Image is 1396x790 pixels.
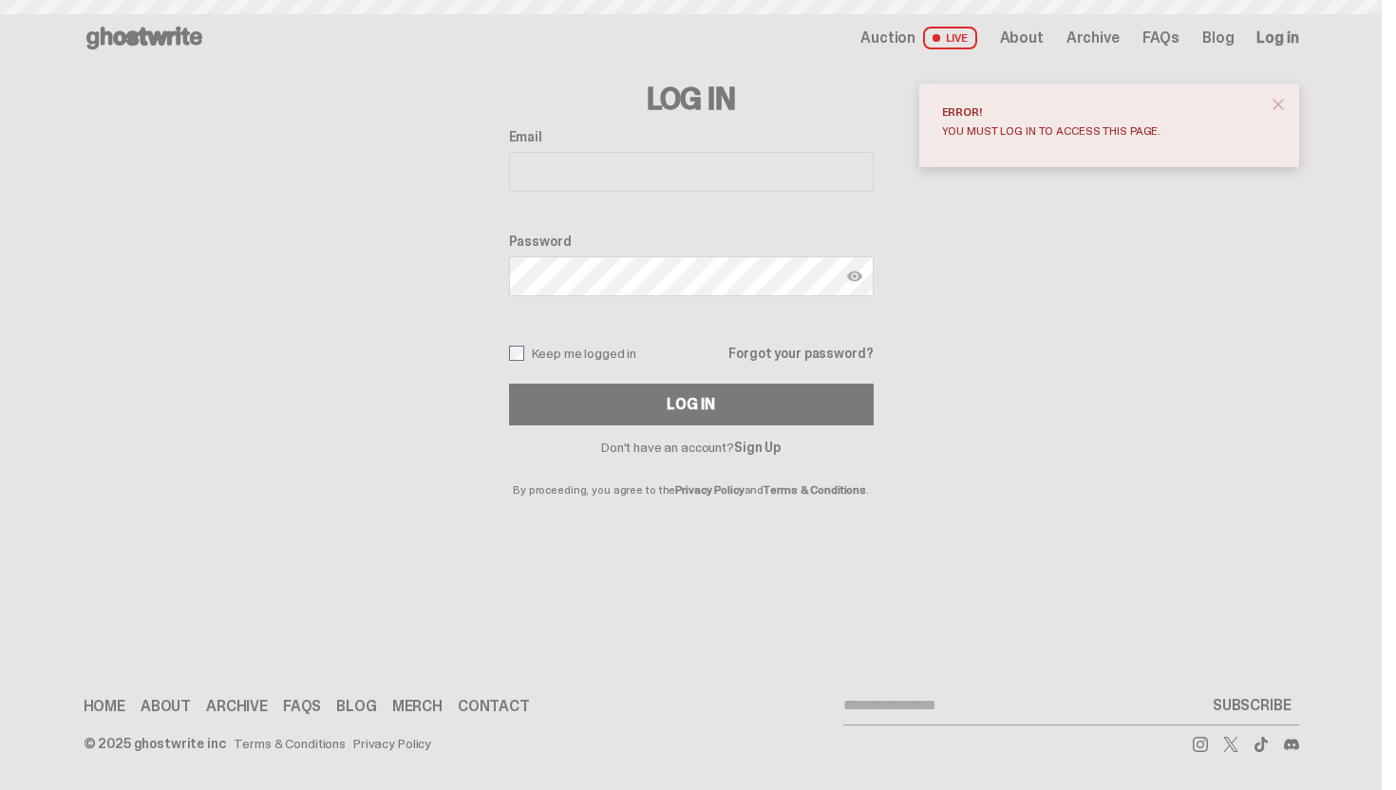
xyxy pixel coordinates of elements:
[509,346,637,361] label: Keep me logged in
[860,27,976,49] a: Auction LIVE
[84,737,226,750] div: © 2025 ghostwrite inc
[1202,30,1234,46] a: Blog
[942,125,1261,137] div: You must log in to access this page.
[509,84,874,114] h3: Log In
[283,699,321,714] a: FAQs
[667,397,714,412] div: Log In
[847,269,862,284] img: Show password
[141,699,191,714] a: About
[728,347,873,360] a: Forgot your password?
[206,699,268,714] a: Archive
[1256,30,1298,46] a: Log in
[392,699,443,714] a: Merch
[509,441,874,454] p: Don't have an account?
[509,384,874,425] button: Log In
[84,699,125,714] a: Home
[1205,687,1299,724] button: SUBSCRIBE
[353,737,431,750] a: Privacy Policy
[734,439,781,456] a: Sign Up
[1261,87,1295,122] button: close
[923,27,977,49] span: LIVE
[336,699,376,714] a: Blog
[234,737,346,750] a: Terms & Conditions
[1000,30,1044,46] a: About
[1066,30,1120,46] a: Archive
[509,454,874,496] p: By proceeding, you agree to the and .
[764,482,866,498] a: Terms & Conditions
[860,30,915,46] span: Auction
[509,129,874,144] label: Email
[509,346,524,361] input: Keep me logged in
[458,699,530,714] a: Contact
[675,482,744,498] a: Privacy Policy
[1142,30,1179,46] a: FAQs
[942,106,1261,118] div: Error!
[509,234,874,249] label: Password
